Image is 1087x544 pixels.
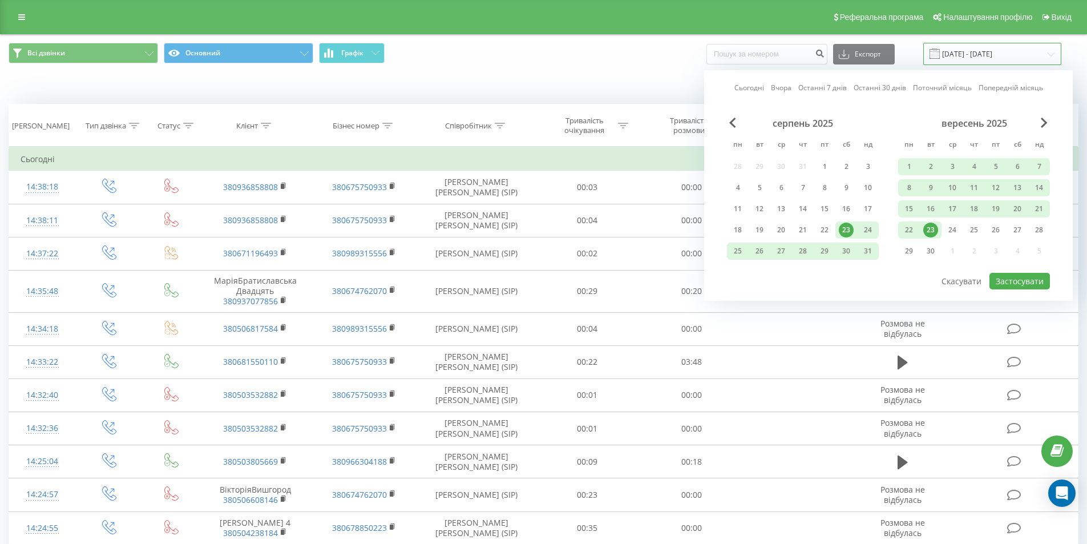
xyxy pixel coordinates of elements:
[945,180,960,195] div: 10
[21,417,64,440] div: 14:32:36
[727,221,749,239] div: пн 18 серп 2025 р.
[332,423,387,434] a: 380675750933
[923,202,938,216] div: 16
[332,489,387,500] a: 380674762070
[857,158,879,175] div: нд 3 серп 2025 р.
[902,159,916,174] div: 1
[1010,180,1025,195] div: 13
[838,137,855,154] abbr: субота
[752,223,767,237] div: 19
[164,43,313,63] button: Основний
[988,180,1003,195] div: 12
[535,478,640,511] td: 00:23
[535,171,640,204] td: 00:03
[729,118,736,128] span: Previous Month
[795,202,810,216] div: 14
[880,484,925,505] span: Розмова не відбулась
[535,270,640,312] td: 00:29
[770,179,792,196] div: ср 6 серп 2025 р.
[727,179,749,196] div: пн 4 серп 2025 р.
[817,180,832,195] div: 8
[860,223,875,237] div: 24
[332,356,387,367] a: 380675750933
[857,243,879,260] div: нд 31 серп 2025 р.
[985,179,1007,196] div: пт 12 вер 2025 р.
[923,180,938,195] div: 9
[898,118,1050,129] div: вересень 2025
[985,158,1007,175] div: пт 5 вер 2025 р.
[923,159,938,174] div: 2
[749,179,770,196] div: вт 5 серп 2025 р.
[535,378,640,412] td: 00:01
[902,223,916,237] div: 22
[945,223,960,237] div: 24
[223,456,278,467] a: 380503805669
[913,82,972,93] a: Поточний місяць
[223,423,278,434] a: 380503532882
[223,389,278,400] a: 380503532882
[418,312,535,345] td: [PERSON_NAME] (SIP)
[798,82,847,93] a: Останні 7 днів
[223,494,278,505] a: 380506608146
[1028,200,1050,217] div: нд 21 вер 2025 р.
[985,200,1007,217] div: пт 19 вер 2025 р.
[332,389,387,400] a: 380675750933
[1032,180,1046,195] div: 14
[898,179,920,196] div: пн 8 вер 2025 р.
[21,176,64,198] div: 14:38:18
[898,200,920,217] div: пн 15 вер 2025 р.
[835,221,857,239] div: сб 23 серп 2025 р.
[923,223,938,237] div: 23
[857,200,879,217] div: нд 17 серп 2025 р.
[201,478,309,511] td: ВікторіяВишгород
[752,244,767,259] div: 26
[898,158,920,175] div: пн 1 вер 2025 р.
[967,202,981,216] div: 18
[1031,137,1048,154] abbr: неділя
[752,180,767,195] div: 5
[86,121,126,131] div: Тип дзвінка
[835,200,857,217] div: сб 16 серп 2025 р.
[920,221,941,239] div: вт 23 вер 2025 р.
[814,200,835,217] div: пт 15 серп 2025 р.
[774,244,789,259] div: 27
[770,200,792,217] div: ср 13 серп 2025 р.
[640,345,744,378] td: 03:48
[963,158,985,175] div: чт 4 вер 2025 р.
[833,44,895,65] button: Експорт
[749,243,770,260] div: вт 26 серп 2025 р.
[223,296,278,307] a: 380937077856
[774,180,789,195] div: 6
[1007,158,1028,175] div: сб 6 вер 2025 р.
[1028,179,1050,196] div: нд 14 вер 2025 р.
[1032,159,1046,174] div: 7
[535,237,640,270] td: 00:02
[706,44,827,65] input: Пошук за номером
[21,450,64,473] div: 14:25:04
[1007,200,1028,217] div: сб 20 вер 2025 р.
[418,345,535,378] td: [PERSON_NAME] [PERSON_NAME] (SIP)
[839,202,854,216] div: 16
[880,318,925,339] span: Розмова не відбулась
[854,82,906,93] a: Останні 30 днів
[898,221,920,239] div: пн 22 вер 2025 р.
[1032,202,1046,216] div: 21
[333,121,379,131] div: Бізнес номер
[640,171,744,204] td: 00:00
[157,121,180,131] div: Статус
[1010,223,1025,237] div: 27
[988,159,1003,174] div: 5
[640,478,744,511] td: 00:00
[860,159,875,174] div: 3
[727,118,879,129] div: серпень 2025
[988,223,1003,237] div: 26
[900,137,918,154] abbr: понеділок
[12,121,70,131] div: [PERSON_NAME]
[792,200,814,217] div: чт 14 серп 2025 р.
[418,445,535,478] td: [PERSON_NAME] [PERSON_NAME] (SIP)
[9,43,158,63] button: Всі дзвінки
[640,270,744,312] td: 00:20
[902,180,916,195] div: 8
[987,137,1004,154] abbr: п’ятниця
[817,223,832,237] div: 22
